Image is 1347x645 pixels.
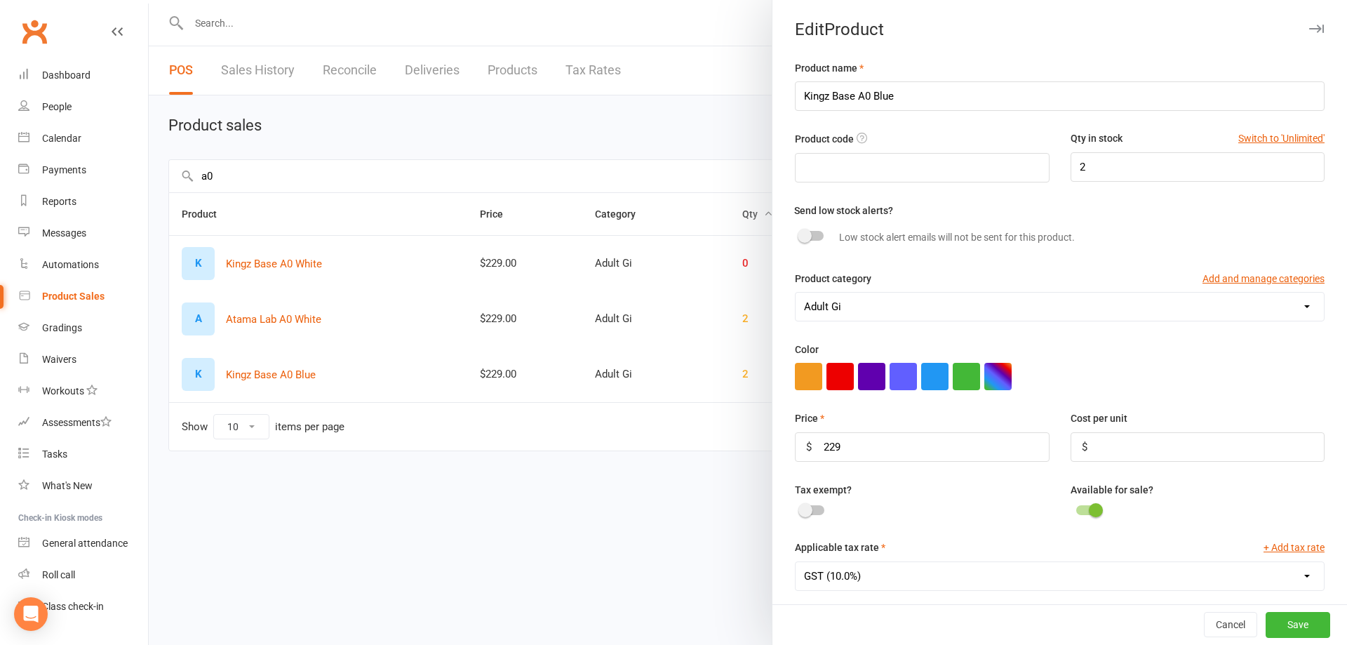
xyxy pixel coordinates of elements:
[42,569,75,580] div: Roll call
[18,344,148,375] a: Waivers
[806,439,812,456] div: $
[42,227,86,239] div: Messages
[795,271,871,286] label: Product category
[42,69,91,81] div: Dashboard
[18,154,148,186] a: Payments
[42,259,99,270] div: Automations
[42,322,82,333] div: Gradings
[42,164,86,175] div: Payments
[42,291,105,302] div: Product Sales
[18,281,148,312] a: Product Sales
[18,439,148,470] a: Tasks
[42,133,81,144] div: Calendar
[18,60,148,91] a: Dashboard
[1202,271,1325,286] button: Add and manage categories
[839,230,1075,245] label: Low stock alert emails will not be sent for this product.
[795,131,854,147] label: Product code
[18,123,148,154] a: Calendar
[18,249,148,281] a: Automations
[1238,131,1325,146] button: Switch to 'Unlimited'
[1204,613,1257,638] button: Cancel
[18,407,148,439] a: Assessments
[18,559,148,591] a: Roll call
[795,342,819,357] label: Color
[1264,540,1325,555] button: + Add tax rate
[14,597,48,631] div: Open Intercom Messenger
[18,375,148,407] a: Workouts
[795,540,885,555] label: Applicable tax rate
[42,385,84,397] div: Workouts
[1082,439,1087,456] div: $
[42,101,72,112] div: People
[18,470,148,502] a: What's New
[795,411,824,426] label: Price
[18,312,148,344] a: Gradings
[18,186,148,218] a: Reports
[795,60,864,76] label: Product name
[42,601,104,612] div: Class check-in
[18,591,148,623] a: Class kiosk mode
[1071,131,1122,146] label: Qty in stock
[42,480,93,491] div: What's New
[18,528,148,559] a: General attendance kiosk mode
[1266,613,1330,638] button: Save
[1071,482,1153,498] label: Available for sale?
[1071,411,1127,426] label: Cost per unit
[17,14,52,49] a: Clubworx
[18,218,148,249] a: Messages
[772,20,1347,39] div: Edit Product
[795,482,852,498] label: Tax exempt?
[42,354,76,365] div: Waivers
[794,203,893,218] label: Send low stock alerts?
[42,196,76,207] div: Reports
[42,448,67,460] div: Tasks
[42,417,112,428] div: Assessments
[42,538,128,549] div: General attendance
[18,91,148,123] a: People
